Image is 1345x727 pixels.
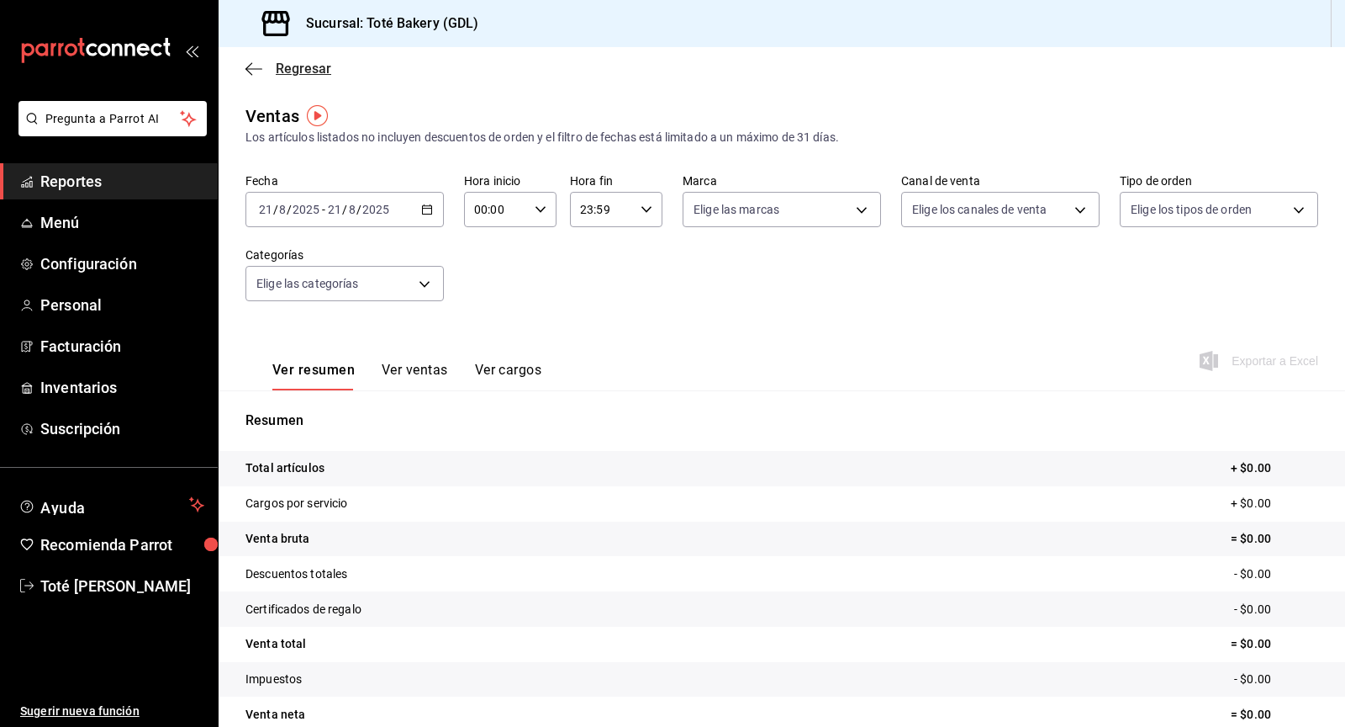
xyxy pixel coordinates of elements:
[18,101,207,136] button: Pregunta a Parrot AI
[40,294,204,316] span: Personal
[1234,565,1318,583] p: - $0.00
[245,103,299,129] div: Ventas
[361,203,390,216] input: ----
[20,703,204,720] span: Sugerir nueva función
[245,671,302,688] p: Impuestos
[287,203,292,216] span: /
[245,495,348,512] p: Cargos por servicio
[185,44,198,57] button: open_drawer_menu
[694,201,779,218] span: Elige las marcas
[12,122,207,140] a: Pregunta a Parrot AI
[475,362,542,390] button: Ver cargos
[245,459,324,477] p: Total artículos
[245,530,309,548] p: Venta bruta
[382,362,448,390] button: Ver ventas
[40,495,182,515] span: Ayuda
[278,203,287,216] input: --
[40,252,204,275] span: Configuración
[40,417,204,440] span: Suscripción
[901,175,1100,187] label: Canal de venta
[327,203,342,216] input: --
[464,175,556,187] label: Hora inicio
[342,203,347,216] span: /
[292,203,320,216] input: ----
[293,13,479,34] h3: Sucursal: Toté Bakery (GDL)
[245,129,1318,146] div: Los artículos listados no incluyen descuentos de orden y el filtro de fechas está limitado a un m...
[356,203,361,216] span: /
[1131,201,1252,218] span: Elige los tipos de orden
[40,575,204,597] span: Toté [PERSON_NAME]
[276,61,331,77] span: Regresar
[272,362,541,390] div: navigation tabs
[1234,601,1318,618] p: - $0.00
[45,110,181,128] span: Pregunta a Parrot AI
[40,376,204,399] span: Inventarios
[245,175,444,187] label: Fecha
[1231,635,1318,653] p: = $0.00
[570,175,662,187] label: Hora fin
[256,275,359,292] span: Elige las categorías
[683,175,881,187] label: Marca
[245,249,444,261] label: Categorías
[258,203,273,216] input: --
[245,635,306,653] p: Venta total
[245,565,347,583] p: Descuentos totales
[1231,706,1318,724] p: = $0.00
[40,211,204,234] span: Menú
[40,170,204,193] span: Reportes
[1120,175,1318,187] label: Tipo de orden
[245,61,331,77] button: Regresar
[40,335,204,358] span: Facturación
[1231,495,1318,512] p: + $0.00
[245,601,361,618] p: Certificados de regalo
[1234,671,1318,688] p: - $0.00
[307,105,328,126] img: Tooltip marker
[40,533,204,556] span: Recomienda Parrot
[245,411,1318,431] p: Resumen
[348,203,356,216] input: --
[322,203,325,216] span: -
[245,706,305,724] p: Venta neta
[1231,459,1318,477] p: + $0.00
[1231,530,1318,548] p: = $0.00
[272,362,355,390] button: Ver resumen
[273,203,278,216] span: /
[912,201,1047,218] span: Elige los canales de venta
